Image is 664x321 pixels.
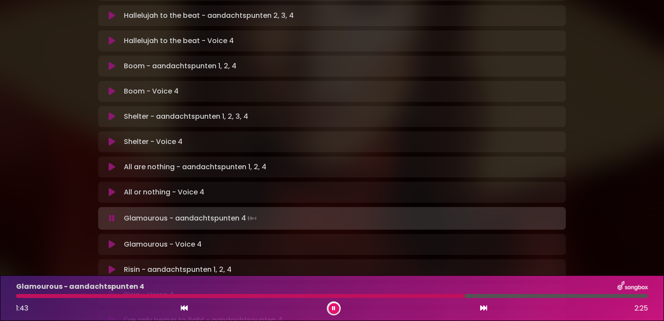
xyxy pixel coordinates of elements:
p: Glamourous - aandachtspunten 4 [16,281,144,292]
p: Hallelujah to the beat - Voice 4 [124,36,234,46]
p: Glamourous - aandachtspunten 4 [124,212,258,224]
p: Shelter - aandachtspunten 1, 2, 3, 4 [124,111,248,122]
img: songbox-logo-white.png [618,281,648,292]
span: 2:25 [634,303,648,314]
span: 1:43 [16,303,28,313]
p: Glamourous - Voice 4 [124,239,202,250]
p: Shelter - Voice 4 [124,137,183,147]
img: waveform4.gif [246,212,258,224]
p: Hallelujah to the beat - aandachtspunten 2, 3, 4 [124,10,294,21]
p: Boom - Voice 4 [124,86,179,97]
p: All are nothing - aandachtspunten 1, 2, 4 [124,162,266,172]
p: Boom - aandachtspunten 1, 2, 4 [124,61,236,71]
p: Risin - aandachtspunten 1, 2, 4 [124,264,232,275]
p: All or nothing - Voice 4 [124,187,204,197]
